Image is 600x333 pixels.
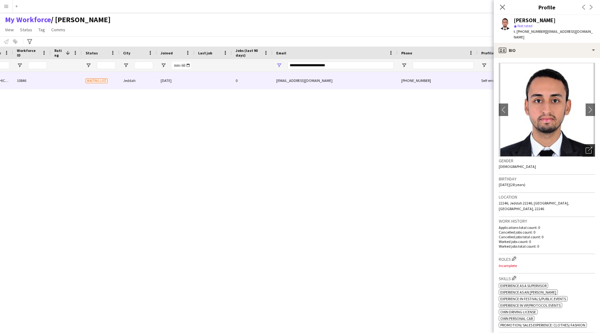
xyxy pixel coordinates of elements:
span: Musab Alamri [51,15,111,24]
span: Status [20,27,32,33]
span: Experience as an [PERSON_NAME] [500,290,556,295]
a: Comms [49,26,68,34]
span: 22246, Jeddah 22246, [GEOGRAPHIC_DATA], [GEOGRAPHIC_DATA], 22246 [499,201,569,211]
div: [DATE] [157,72,194,89]
span: Promotion/ Sales Experience: Clothes/ Fashion [500,323,585,327]
h3: Gender [499,158,595,164]
input: Status Filter Input [97,62,116,69]
div: 10846 [13,72,51,89]
span: t. [PHONE_NUMBER] [514,29,546,34]
span: Own Driving License [500,310,536,314]
span: Email [276,51,286,55]
p: Applications total count: 0 [499,225,595,230]
a: View [2,26,16,34]
span: Profile [481,51,494,55]
span: | [EMAIL_ADDRESS][DOMAIN_NAME] [514,29,593,39]
h3: Skills [499,275,595,281]
span: Experience in Festivals/Public Events [500,296,566,301]
input: Email Filter Input [287,62,394,69]
span: Tag [38,27,45,33]
span: Workforce ID [17,48,39,58]
div: Open photos pop-in [582,144,595,157]
span: Rating [54,48,63,58]
a: Status [17,26,35,34]
input: Profile Filter Input [492,62,514,69]
div: Bio [494,43,600,58]
button: Open Filter Menu [86,63,91,68]
button: Open Filter Menu [481,63,487,68]
span: Joined [161,51,173,55]
div: 0 [232,72,272,89]
button: Open Filter Menu [17,63,22,68]
p: Worked jobs total count: 0 [499,244,595,249]
span: [DATE] (28 years) [499,182,525,187]
div: Self-employed Crew [477,72,517,89]
span: Experience as a Supervisor [500,283,547,288]
button: Open Filter Menu [401,63,407,68]
input: Workforce ID Filter Input [28,62,47,69]
span: Jobs (last 90 days) [236,48,261,58]
h3: Profile [494,3,600,11]
img: Crew avatar or photo [499,63,595,157]
span: Status [86,51,98,55]
button: Open Filter Menu [123,63,129,68]
h3: Roles [499,255,595,262]
input: City Filter Input [134,62,153,69]
span: Phone [401,51,412,55]
div: Jeddah [119,72,157,89]
span: Comms [51,27,65,33]
p: Cancelled jobs count: 0 [499,230,595,235]
h3: Work history [499,218,595,224]
a: Tag [36,26,47,34]
div: [PERSON_NAME] [514,18,556,23]
p: Incomplete [499,263,595,268]
h3: Birthday [499,176,595,182]
input: Joined Filter Input [172,62,191,69]
span: City [123,51,130,55]
app-action-btn: Advanced filters [26,38,33,45]
button: Open Filter Menu [161,63,166,68]
span: Last job [198,51,212,55]
p: Worked jobs count: 0 [499,239,595,244]
div: [PHONE_NUMBER] [397,72,477,89]
span: Not rated [517,23,532,28]
input: Phone Filter Input [412,62,474,69]
span: Waiting list [86,78,107,83]
button: Open Filter Menu [276,63,282,68]
span: View [5,27,14,33]
span: Experience in VIP/Protocol Events [500,303,561,308]
h3: Location [499,194,595,200]
div: [EMAIL_ADDRESS][DOMAIN_NAME] [272,72,397,89]
a: My Workforce [5,15,51,24]
p: Cancelled jobs total count: 0 [499,235,595,239]
span: Own Personal Car [500,316,533,321]
span: [DEMOGRAPHIC_DATA] [499,164,536,169]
